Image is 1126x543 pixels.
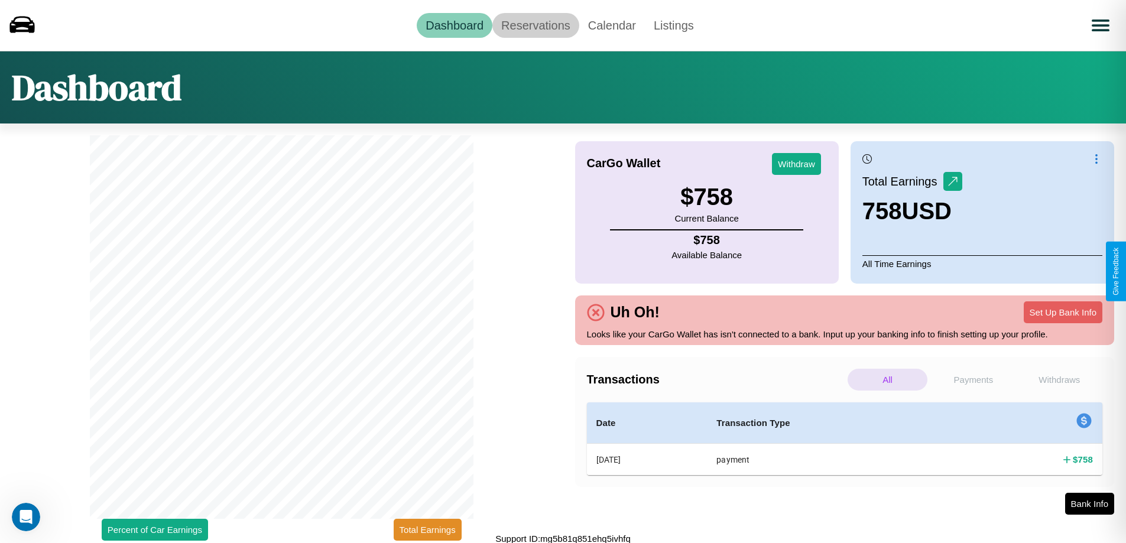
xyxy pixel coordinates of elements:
[772,153,821,175] button: Withdraw
[674,210,738,226] p: Current Balance
[671,233,742,247] h4: $ 758
[492,13,579,38] a: Reservations
[596,416,698,430] h4: Date
[1024,301,1102,323] button: Set Up Bank Info
[394,519,462,541] button: Total Earnings
[579,13,645,38] a: Calendar
[1112,248,1120,295] div: Give Feedback
[671,247,742,263] p: Available Balance
[674,184,738,210] h3: $ 758
[587,373,845,386] h4: Transactions
[1065,493,1114,515] button: Bank Info
[605,304,666,321] h4: Uh Oh!
[933,369,1013,391] p: Payments
[587,326,1103,342] p: Looks like your CarGo Wallet has isn't connected to a bank. Input up your banking info to finish ...
[645,13,703,38] a: Listings
[417,13,492,38] a: Dashboard
[862,198,962,225] h3: 758 USD
[12,63,181,112] h1: Dashboard
[862,171,943,192] p: Total Earnings
[102,519,208,541] button: Percent of Car Earnings
[12,503,40,531] iframe: Intercom live chat
[1073,453,1093,466] h4: $ 758
[707,444,962,476] th: payment
[862,255,1102,272] p: All Time Earnings
[587,444,708,476] th: [DATE]
[1020,369,1099,391] p: Withdraws
[587,157,661,170] h4: CarGo Wallet
[716,416,953,430] h4: Transaction Type
[587,402,1103,475] table: simple table
[848,369,927,391] p: All
[1084,9,1117,42] button: Open menu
